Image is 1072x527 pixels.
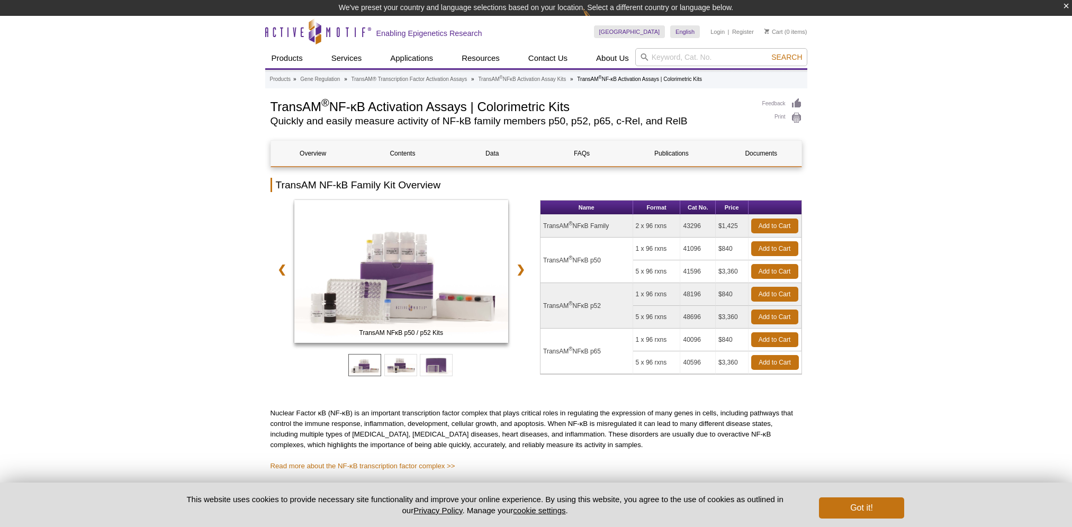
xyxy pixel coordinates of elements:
[500,75,503,80] sup: ®
[751,264,798,279] a: Add to Cart
[513,506,565,515] button: cookie settings
[633,306,681,329] td: 5 x 96 rxns
[751,310,798,324] a: Add to Cart
[716,351,749,374] td: $3,360
[271,462,455,470] a: Read more about the NF-κB transcription factor complex >>
[594,25,665,38] a: [GEOGRAPHIC_DATA]
[629,141,714,166] a: Publications
[670,25,700,38] a: English
[344,76,347,82] li: »
[168,494,802,516] p: This website uses cookies to provide necessary site functionality and improve your online experie...
[762,98,802,110] a: Feedback
[680,215,715,238] td: 43296
[771,53,802,61] span: Search
[478,75,566,84] a: TransAM®NFκB Activation Assay Kits
[751,241,798,256] a: Add to Cart
[680,201,715,215] th: Cat No.
[590,48,635,68] a: About Us
[680,260,715,283] td: 41596
[716,201,749,215] th: Price
[352,75,467,84] a: TransAM® Transcription Factor Activation Assays
[716,260,749,283] td: $3,360
[719,141,803,166] a: Documents
[680,329,715,351] td: 40096
[540,201,633,215] th: Name
[271,141,355,166] a: Overview
[271,408,802,450] p: Nuclear Factor κB (NF-κB) is an important transcription factor complex that plays critical roles ...
[509,257,532,281] a: ❯
[540,283,633,329] td: TransAM NFκB p52
[583,8,611,33] img: Change Here
[764,29,769,34] img: Your Cart
[635,48,807,66] input: Keyword, Cat. No.
[376,29,482,38] h2: Enabling Epigenetics Research
[271,98,752,114] h1: TransAM NF-κB Activation Assays | Colorimetric Kits
[540,238,633,283] td: TransAM NFκB p50
[633,260,681,283] td: 5 x 96 rxns
[633,201,681,215] th: Format
[751,332,798,347] a: Add to Cart
[471,76,474,82] li: »
[293,76,296,82] li: »
[680,351,715,374] td: 40596
[764,25,807,38] li: (0 items)
[569,301,572,306] sup: ®
[764,28,783,35] a: Cart
[265,48,309,68] a: Products
[413,506,462,515] a: Privacy Policy
[271,257,293,281] a: ❮
[569,221,572,226] sup: ®
[384,48,439,68] a: Applications
[751,287,798,302] a: Add to Cart
[522,48,574,68] a: Contact Us
[680,283,715,306] td: 48196
[271,178,802,192] h2: TransAM NF-kB Family Kit Overview
[325,48,368,68] a: Services
[570,76,573,82] li: »
[271,482,802,495] h3: Using TransAM DNA-Binding ELISAs to Measure NF-κB Activity
[710,28,725,35] a: Login
[716,306,749,329] td: $3,360
[294,200,509,346] a: TransAM NFκB p50 / p52 Kits
[716,215,749,238] td: $1,425
[751,219,798,233] a: Add to Cart
[633,329,681,351] td: 1 x 96 rxns
[819,497,904,519] button: Got it!
[716,238,749,260] td: $840
[450,141,534,166] a: Data
[732,28,754,35] a: Register
[633,351,681,374] td: 5 x 96 rxns
[716,283,749,306] td: $840
[762,112,802,124] a: Print
[751,355,799,370] a: Add to Cart
[569,346,572,352] sup: ®
[271,116,752,126] h2: Quickly and easily measure activity of NF-kB family members p50, p52, p65, c-Rel, and RelB
[300,75,340,84] a: Gene Regulation
[633,283,681,306] td: 1 x 96 rxns
[633,215,681,238] td: 2 x 96 rxns
[540,329,633,374] td: TransAM NFκB p65
[728,25,729,38] li: |
[321,97,329,108] sup: ®
[361,141,445,166] a: Contents
[680,306,715,329] td: 48696
[296,328,506,338] span: TransAM NFκB p50 / p52 Kits
[768,52,805,62] button: Search
[577,76,702,82] li: TransAM NF-κB Activation Assays | Colorimetric Kits
[633,238,681,260] td: 1 x 96 rxns
[599,75,602,80] sup: ®
[455,48,506,68] a: Resources
[539,141,624,166] a: FAQs
[540,215,633,238] td: TransAM NFκB Family
[270,75,291,84] a: Products
[680,238,715,260] td: 41096
[569,255,572,261] sup: ®
[716,329,749,351] td: $840
[294,200,509,343] img: TransAM NFκB p50 / p52 Kits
